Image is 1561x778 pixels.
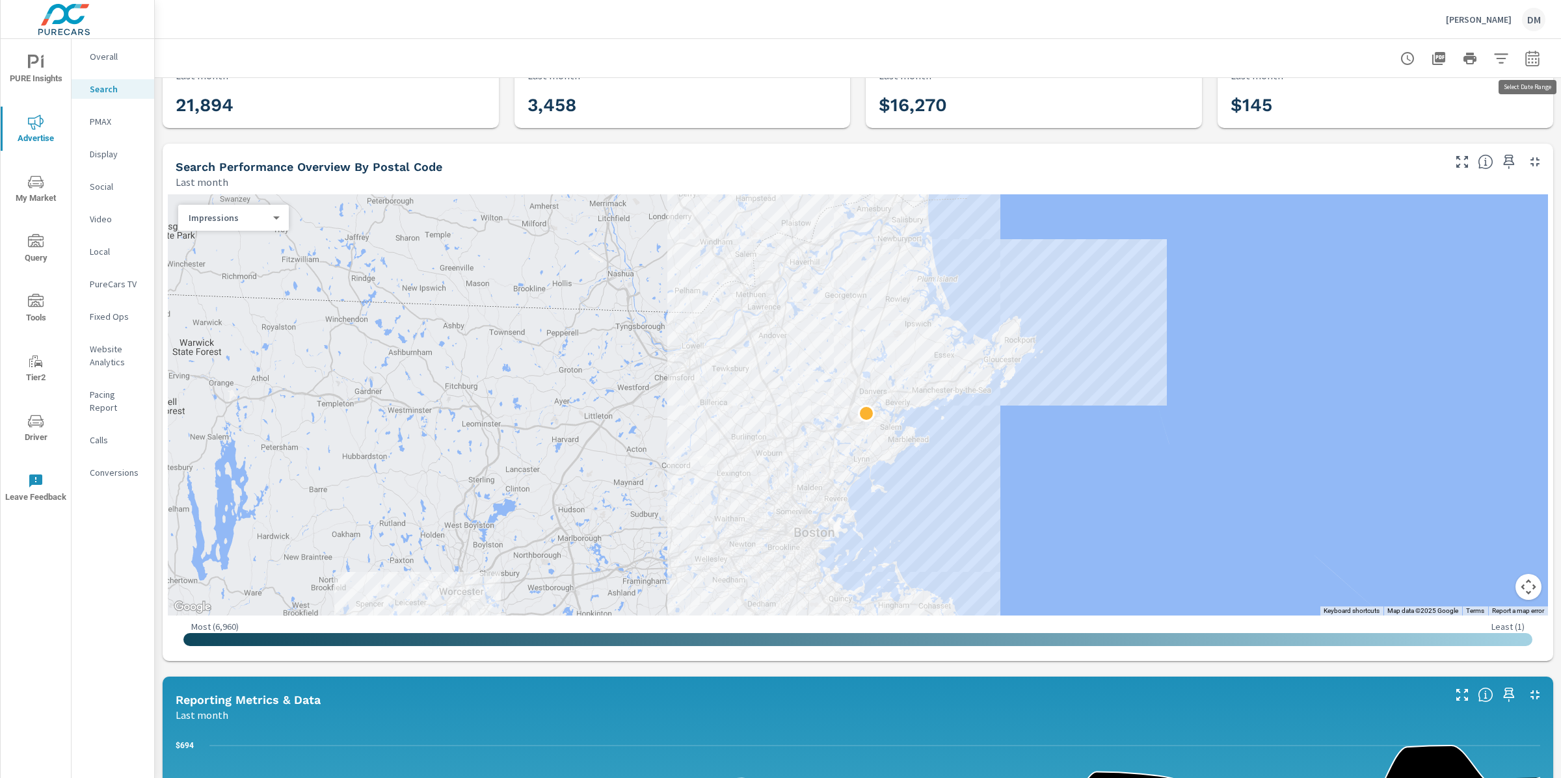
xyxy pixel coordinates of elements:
div: Website Analytics [72,339,154,372]
div: Video [72,209,154,229]
div: Search [72,79,154,99]
span: Understand Search data over time and see how metrics compare to each other. [1478,687,1493,703]
div: Display [72,144,154,164]
h3: 3,458 [527,94,838,116]
div: Fixed Ops [72,307,154,326]
p: Most ( 6,960 ) [191,621,239,632]
button: Make Fullscreen [1452,684,1473,705]
p: [PERSON_NAME] [1446,14,1512,25]
a: Open this area in Google Maps (opens a new window) [171,599,214,616]
button: Print Report [1457,45,1483,71]
button: Keyboard shortcuts [1324,606,1380,616]
p: Local [90,245,144,258]
div: Local [72,242,154,261]
span: Tier2 [5,354,67,385]
p: Last month [176,174,228,190]
button: Minimize Widget [1525,684,1545,705]
div: Social [72,177,154,196]
div: PureCars TV [72,274,154,294]
span: Understand Search performance data by postal code. Individual postal codes can be selected and ex... [1478,154,1493,170]
span: My Market [5,174,67,206]
h5: Search Performance Overview By Postal Code [176,160,442,174]
div: Conversions [72,463,154,482]
div: Pacing Report [72,385,154,417]
span: Advertise [5,114,67,146]
button: Apply Filters [1488,45,1514,71]
p: Website Analytics [90,343,144,369]
h3: 21,894 [176,94,486,116]
p: Last month [176,707,228,723]
p: Fixed Ops [90,310,144,323]
p: Conversions [90,466,144,479]
div: DM [1522,8,1545,31]
span: Query [5,234,67,266]
span: PURE Insights [5,55,67,86]
button: Minimize Widget [1525,151,1545,172]
text: $694 [176,741,194,750]
span: Leave Feedback [5,473,67,505]
p: Search [90,83,144,96]
p: Overall [90,50,144,63]
a: Terms [1466,607,1484,614]
h3: $145 [1231,94,1541,116]
div: Calls [72,430,154,450]
button: "Export Report to PDF" [1426,45,1452,71]
span: Driver [5,413,67,445]
div: Impressions [178,212,278,224]
div: nav menu [1,39,71,517]
span: Tools [5,294,67,326]
p: Social [90,180,144,193]
div: Overall [72,47,154,66]
a: Report a map error [1492,607,1544,614]
span: Map data ©2025 Google [1387,607,1458,614]
div: PMAX [72,112,154,131]
p: Video [90,213,144,226]
p: PMAX [90,115,144,128]
img: Google [171,599,214,616]
p: Least ( 1 ) [1491,621,1525,632]
span: Save this to your personalized report [1499,684,1519,705]
h3: $16,270 [879,94,1189,116]
p: Display [90,148,144,161]
p: Impressions [189,212,268,224]
p: Calls [90,434,144,447]
span: Save this to your personalized report [1499,151,1519,172]
p: PureCars TV [90,278,144,291]
p: Pacing Report [90,388,144,414]
button: Map camera controls [1515,574,1541,600]
h5: Reporting Metrics & Data [176,693,321,707]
